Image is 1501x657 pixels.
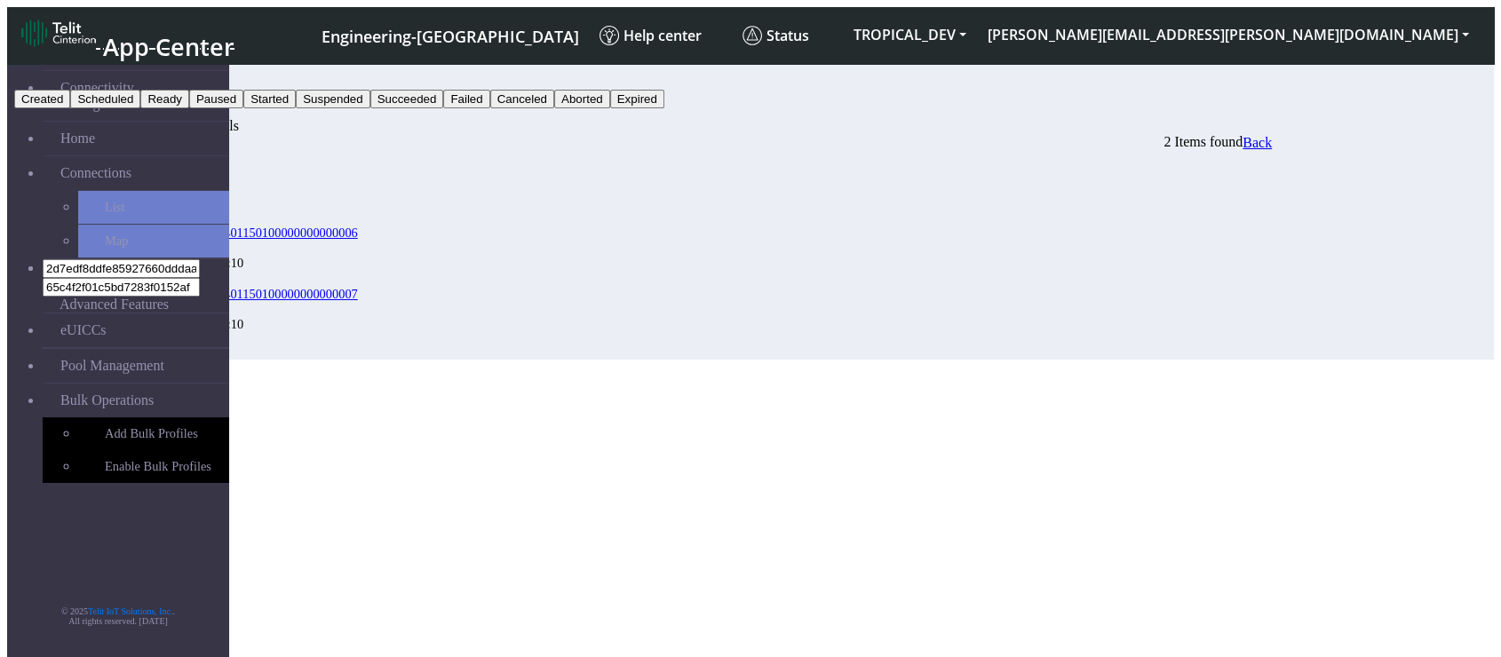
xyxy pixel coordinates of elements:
[140,90,189,108] button: Ready
[1243,135,1272,151] a: Back
[21,14,232,57] a: App Center
[43,156,229,190] a: Connections
[60,165,131,181] span: Connections
[70,90,140,108] button: Scheduled
[554,90,610,108] button: Aborted
[443,90,489,108] button: Failed
[78,225,229,257] a: Map
[103,30,234,63] span: App Center
[43,349,229,383] a: Pool Management
[21,19,96,47] img: logo-telit-cinterion-gw-new.png
[321,19,578,51] a: Your current platform instance
[154,302,340,317] div: Failed
[154,256,340,271] div: [DATE] 00:00:10
[243,90,296,108] button: Started
[154,317,340,332] div: [DATE] 00:00:10
[743,26,809,45] span: Status
[154,194,340,210] div: Timestamp
[60,297,169,313] span: Advanced Features
[490,90,554,108] button: Canceled
[105,234,128,249] span: Map
[1243,135,1272,150] span: Back
[154,241,340,256] div: Failed
[1163,134,1243,149] span: 2 Items found
[14,90,70,108] button: Created
[189,90,243,108] button: Paused
[370,90,444,108] button: Succeeded
[154,226,358,241] a: 89033024103401150100000000000006
[296,90,369,108] button: Suspended
[610,90,664,108] button: Expired
[43,122,229,155] a: Home
[43,313,229,347] a: eUICCs
[735,19,843,52] a: Status
[843,19,977,51] button: TROPICAL_DEV
[592,19,735,52] a: Help center
[105,200,124,215] span: List
[977,19,1480,51] button: [PERSON_NAME][EMAIL_ADDRESS][PERSON_NAME][DOMAIN_NAME]
[322,26,579,47] span: Engineering-[GEOGRAPHIC_DATA]
[43,71,229,121] a: Connectivity Management
[118,118,1272,134] div: Bulk Activity Details
[600,26,619,45] img: knowledge.svg
[78,191,229,224] a: List
[600,26,702,45] span: Help center
[154,179,340,194] div: Status
[154,287,358,302] a: 89033024103401150100000000000007
[154,164,340,179] div: EIDs
[743,26,762,45] img: status.svg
